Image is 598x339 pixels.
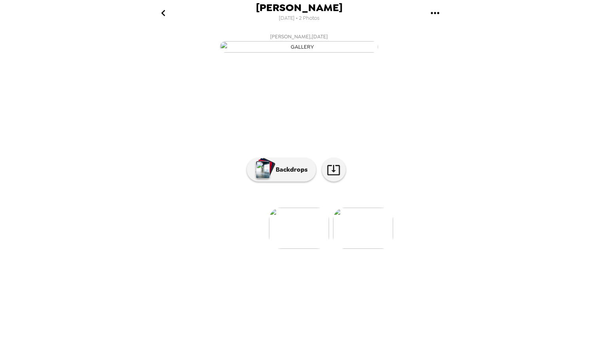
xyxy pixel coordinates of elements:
[247,158,316,182] button: Backdrops
[141,30,457,55] button: [PERSON_NAME],[DATE]
[220,41,378,53] img: gallery
[269,208,329,249] img: gallery
[270,32,328,41] span: [PERSON_NAME] , [DATE]
[256,2,343,13] span: [PERSON_NAME]
[333,208,393,249] img: gallery
[279,13,320,24] span: [DATE] • 2 Photos
[272,165,308,174] p: Backdrops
